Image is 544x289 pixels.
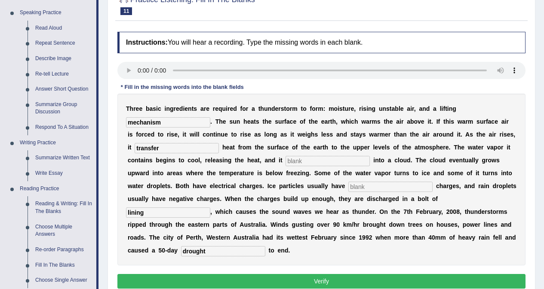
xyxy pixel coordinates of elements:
a: Reading & Writing: Fill In The Blanks [31,196,96,219]
b: h [346,118,350,125]
a: Answer Short Question [31,82,96,97]
b: e [224,131,228,138]
b: t [330,118,332,125]
b: a [200,105,204,112]
b: r [465,118,467,125]
b: e [275,105,279,112]
b: a [396,118,400,125]
b: d [233,105,237,112]
b: e [230,105,233,112]
b: t [384,118,386,125]
b: u [345,105,349,112]
b: h [130,105,134,112]
b: w [190,131,194,138]
b: h [264,118,268,125]
b: t [213,131,215,138]
b: i [169,131,171,138]
b: t [254,118,256,125]
b: l [198,131,200,138]
b: r [278,105,280,112]
b: i [457,131,458,138]
input: blank [286,156,370,166]
b: w [341,118,346,125]
b: l [399,105,400,112]
b: e [139,105,142,112]
b: t [184,131,187,138]
b: a [280,131,284,138]
input: blank [126,207,210,218]
b: r [506,118,508,125]
b: . [431,118,433,125]
b: s [275,118,278,125]
b: t [343,105,345,112]
a: Choose Single Answer [31,273,96,288]
b: e [314,118,318,125]
b: f [240,105,243,112]
b: c [351,118,354,125]
b: i [410,105,412,112]
b: i [183,131,184,138]
b: s [326,131,330,138]
b: A [465,131,470,138]
a: Speaking Practice [16,5,96,21]
b: i [349,118,351,125]
b: r [494,131,496,138]
b: r [213,105,215,112]
b: r [227,105,230,112]
b: s [504,131,507,138]
b: s [171,131,174,138]
b: e [421,118,424,125]
b: h [386,118,390,125]
b: s [363,105,366,112]
b: n [210,131,214,138]
b: v [418,118,421,125]
a: Describe Image [31,51,96,67]
b: s [256,118,259,125]
b: r [401,118,403,125]
b: i [243,131,244,138]
b: h [332,118,336,125]
b: a [366,118,369,125]
b: s [476,118,480,125]
b: i [426,131,427,138]
b: n [340,131,344,138]
b: c [144,131,148,138]
b: t [443,118,446,125]
b: l [321,131,323,138]
b: s [281,105,284,112]
b: l [264,131,266,138]
input: blank [181,246,265,256]
b: s [339,105,343,112]
b: : [323,105,326,112]
b: i [128,131,129,138]
input: blank [348,182,433,192]
b: d [271,105,275,112]
b: i [183,105,184,112]
b: i [366,105,368,112]
b: r [142,131,144,138]
b: e [482,131,486,138]
b: h [311,118,315,125]
b: i [361,105,363,112]
b: g [452,105,456,112]
a: Choose Multiple Answers [31,219,96,242]
b: h [396,131,400,138]
b: r [167,131,169,138]
b: i [505,118,507,125]
b: r [240,131,243,138]
b: t [458,131,461,138]
b: d [426,105,430,112]
b: t [258,105,261,112]
a: Re-order Paragraphs [31,242,96,258]
b: . [461,131,462,138]
b: e [148,131,151,138]
b: a [488,118,492,125]
b: , [336,118,338,125]
b: n [449,105,453,112]
b: o [266,131,270,138]
b: a [254,131,258,138]
b: n [188,105,192,112]
b: t [301,105,303,112]
b: i [338,105,339,112]
b: e [293,118,296,125]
